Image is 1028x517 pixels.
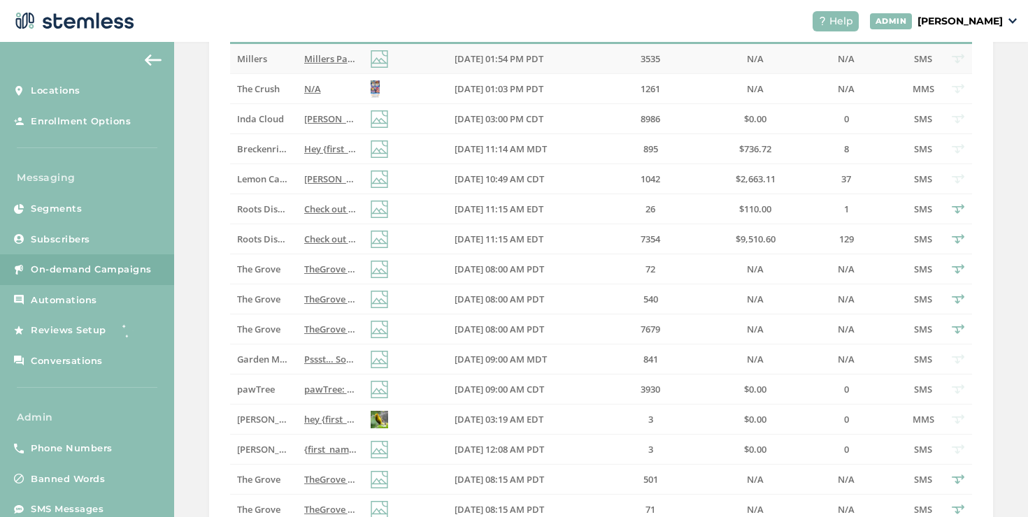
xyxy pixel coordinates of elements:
label: N/A [797,53,895,65]
label: 0 [797,444,895,456]
img: icon-img-d887fa0c.svg [371,291,388,308]
img: 1EZFqRyoSzfOnr8bHG3Z4roMEJS5XteN53qV.jpg [371,80,380,98]
label: TheGrove La Mesa: You have a new notification waiting for you, {first_name}! Reply END to cancel [304,323,357,335]
span: [DATE] 03:00 PM CDT [455,112,543,125]
span: [DATE] 11:14 AM MDT [455,143,547,155]
label: 72 [587,263,713,275]
span: MMS [913,413,934,425]
span: Check out our new deals at Roots! Reply END to cancel [304,203,537,215]
span: N/A [304,82,321,95]
span: [DATE] 08:00 AM PDT [455,263,544,275]
label: 8986 [587,113,713,125]
label: $736.72 [727,143,783,155]
label: The Grove [237,263,290,275]
span: 0 [844,413,849,425]
span: The Crush [237,82,280,95]
label: Brian's Test Store [237,444,290,456]
span: [PERSON_NAME]'s Test Store [237,443,359,456]
span: 3 [648,413,653,425]
label: Check out our new deals at Roots! Reply END to cancel [304,233,357,245]
span: {first_name} we've got the best VIP deals at you favorite store💰📈 Click the link now, deals won't... [304,443,831,456]
span: The Grove [237,293,280,305]
span: 0 [844,112,849,125]
span: Garden Mother Missoula [237,353,345,365]
label: SMS [909,354,937,365]
span: hey {first_name}, we're testing MMS campaign from non-vice after deployment Reply END to cancel [304,413,731,425]
label: 501 [587,474,713,486]
label: SMS [909,143,937,155]
label: 08/25/2025 11:15 AM EDT [455,203,573,215]
label: SMS [909,384,937,395]
span: 3 [648,443,653,456]
label: 7679 [587,323,713,335]
span: [DATE] 08:15 AM PDT [455,473,544,486]
span: pawTree: Plot Twist! New petPros in Aug: Earn 100 pawTrip Points with any PV! Start your run to [... [304,383,904,395]
span: Locations [31,84,80,98]
span: Roots Dispensary - Rec [237,233,334,245]
span: 8986 [641,112,660,125]
label: N/A [797,354,895,365]
span: 895 [643,143,658,155]
span: 0 [844,443,849,456]
label: $0.00 [727,384,783,395]
span: 37 [841,173,851,185]
label: 8 [797,143,895,155]
label: 3 [587,444,713,456]
span: SMS [914,503,932,516]
label: pawTree: Plot Twist! New petPros in Aug: Earn 100 pawTrip Points with any PV! Start your run to R... [304,384,357,395]
span: Hey {first_name}, moving into mud season our Oz deals have come way down! Tap for details. Reply ... [304,143,796,155]
label: Roots Dispensary - Med [237,203,290,215]
label: Josh @ Indacloud: 30% OFF A Fan Favorite... Reply END to cancel [304,113,357,125]
label: pawTree [237,384,290,395]
label: 540 [587,293,713,305]
label: Inda Cloud [237,113,290,125]
label: N/A [727,83,783,95]
span: pawTree [237,383,275,395]
img: icon-arrow-back-accent-c549486e.svg [145,54,162,66]
span: SMS [914,233,932,245]
label: $2,663.11 [727,173,783,185]
div: ADMIN [870,13,913,29]
span: SMS [914,203,932,215]
span: MMS [913,82,934,95]
span: 71 [645,503,655,516]
label: MMS [909,83,937,95]
span: [DATE] 01:54 PM PDT [455,52,543,65]
label: The Grove [237,474,290,486]
span: N/A [747,353,764,365]
span: 1042 [641,173,660,185]
label: SMS [909,203,937,215]
span: Banned Words [31,472,105,486]
span: SMS [914,443,932,456]
iframe: Chat Widget [958,450,1028,517]
label: N/A [797,474,895,486]
span: [DATE] 12:08 AM PDT [455,443,544,456]
img: icon-img-d887fa0c.svg [371,441,388,458]
span: Breckenridge Organic Therapy [237,143,369,155]
label: Check out our new deals at Roots! Reply END to cancel [304,203,357,215]
span: Phone Numbers [31,442,113,456]
span: 501 [643,473,658,486]
span: 0 [844,383,849,395]
label: TheGrove La Mesa: You have a new notification waiting for you, {first_name}! Reply END to cancel [304,293,357,305]
label: 0 [797,113,895,125]
label: SMS [909,504,937,516]
span: Lemon Cannabis Glenpool [237,173,350,185]
label: SMS [909,263,937,275]
span: SMS [914,112,932,125]
label: Hey {first_name}, moving into mud season our Oz deals have come way down! Tap for details. Reply ... [304,143,357,155]
label: 1042 [587,173,713,185]
span: 129 [839,233,854,245]
label: Millers [237,53,290,65]
span: Reviews Setup [31,323,106,337]
span: N/A [747,263,764,275]
label: 1261 [587,83,713,95]
span: 7679 [641,323,660,335]
label: The Crush [237,83,290,95]
span: N/A [838,503,855,516]
label: The Grove [237,293,290,305]
label: 08/25/2025 03:00 PM CDT [455,113,573,125]
span: N/A [838,473,855,486]
span: N/A [838,353,855,365]
span: 26 [645,203,655,215]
